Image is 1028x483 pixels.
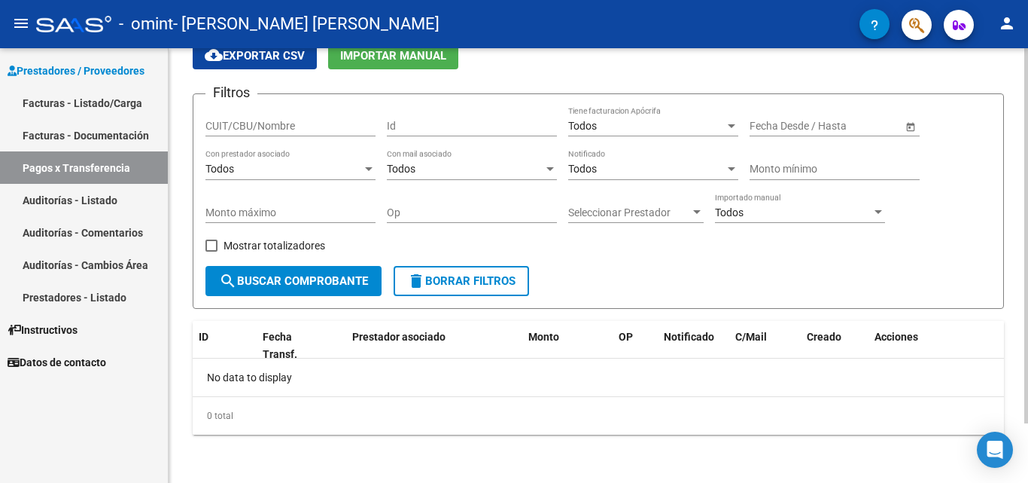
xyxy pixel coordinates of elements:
div: No data to display [193,359,1004,396]
datatable-header-cell: Monto [522,321,613,371]
button: Exportar CSV [193,41,317,69]
span: Exportar CSV [205,49,305,63]
span: Borrar Filtros [407,274,516,288]
button: Open calendar [902,118,918,134]
span: Creado [807,331,841,343]
span: - [PERSON_NAME] [PERSON_NAME] [173,8,439,41]
span: - omint [119,8,173,41]
mat-icon: cloud_download [205,46,223,64]
span: Prestador asociado [352,331,446,343]
button: Buscar Comprobante [205,266,382,296]
span: ID [199,331,208,343]
span: Datos de contacto [8,354,106,371]
datatable-header-cell: Notificado [658,321,729,371]
h3: Filtros [205,82,257,103]
span: Todos [715,206,744,219]
datatable-header-cell: Acciones [868,321,1004,371]
span: OP [619,331,633,343]
span: C/Mail [735,331,767,343]
mat-icon: menu [12,14,30,32]
input: Start date [750,120,796,133]
datatable-header-cell: ID [193,321,257,371]
input: End date [809,120,883,133]
datatable-header-cell: OP [613,321,658,371]
span: Buscar Comprobante [219,274,368,288]
datatable-header-cell: C/Mail [729,321,801,371]
datatable-header-cell: Creado [801,321,868,371]
span: Todos [568,120,597,132]
span: Notificado [664,331,714,343]
div: Open Intercom Messenger [977,432,1013,468]
span: Todos [387,163,415,175]
mat-icon: search [219,272,237,290]
span: Monto [528,331,559,343]
span: Mostrar totalizadores [224,237,325,255]
mat-icon: person [998,14,1016,32]
datatable-header-cell: Fecha Transf. [257,321,324,371]
span: Todos [568,163,597,175]
span: Todos [205,163,234,175]
span: Importar Manual [340,49,446,63]
button: Importar Manual [328,41,458,69]
span: Seleccionar Prestador [568,206,690,219]
span: Instructivos [8,322,78,338]
mat-icon: delete [407,272,425,290]
span: Prestadores / Proveedores [8,63,144,79]
div: 0 total [193,397,1004,435]
button: Borrar Filtros [394,266,529,296]
datatable-header-cell: Prestador asociado [346,321,522,371]
span: Acciones [874,331,918,343]
span: Fecha Transf. [263,331,297,360]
